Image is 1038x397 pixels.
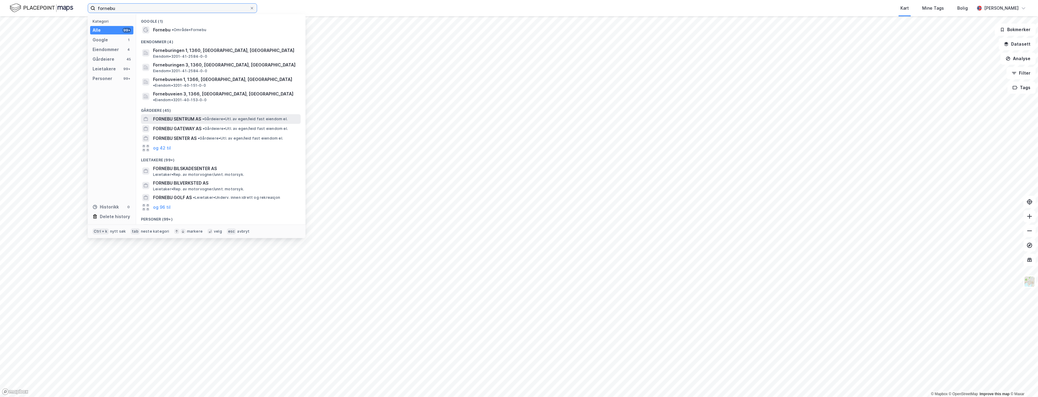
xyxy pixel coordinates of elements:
div: 1 [126,37,131,42]
span: FORNEBU BILVERKSTED AS [153,179,298,187]
button: og 42 til [153,144,171,152]
div: neste kategori [141,229,169,234]
div: 4 [126,47,131,52]
div: Mine Tags [922,5,944,12]
div: Leietakere [93,65,116,73]
div: [PERSON_NAME] [984,5,1019,12]
span: Eiendom • 3201-41-2584-0-0 [153,69,207,73]
span: Eiendom • 3201-40-153-0-0 [153,98,207,102]
img: logo.f888ab2527a4732fd821a326f86c7f29.svg [10,3,73,13]
div: Personer (99+) [136,212,305,223]
a: Mapbox [931,392,948,396]
span: Forneburingen 1, 1360, [GEOGRAPHIC_DATA], [GEOGRAPHIC_DATA] [153,47,298,54]
span: FORNEBU GATEWAY AS [153,125,201,132]
div: Delete history [100,213,130,220]
div: Personer [93,75,112,82]
img: Z [1024,276,1035,287]
div: Gårdeiere (45) [136,103,305,114]
span: Fornebuveien 3, 1366, [GEOGRAPHIC_DATA], [GEOGRAPHIC_DATA] [153,90,293,98]
span: FORNEBU BILSKADESENTER AS [153,165,298,172]
div: avbryt [237,229,250,234]
a: Improve this map [980,392,1010,396]
span: Gårdeiere • Utl. av egen/leid fast eiendom el. [202,117,288,121]
button: Tags [1007,82,1036,94]
div: 99+ [122,76,131,81]
span: Område • Fornebu [172,27,206,32]
span: • [153,83,155,88]
span: • [203,126,204,131]
button: Datasett [999,38,1036,50]
div: velg [214,229,222,234]
span: Gårdeiere • Utl. av egen/leid fast eiendom el. [203,126,288,131]
div: esc [227,228,236,234]
span: • [198,136,200,140]
span: Gårdeiere • Utl. av egen/leid fast eiendom el. [198,136,283,141]
span: • [202,117,204,121]
div: 99+ [122,28,131,33]
div: Kart [900,5,909,12]
span: Eiendom • 3201-40-151-0-0 [153,83,206,88]
div: Kategori [93,19,133,24]
div: Google (1) [136,14,305,25]
button: Filter [1007,67,1036,79]
a: Mapbox homepage [2,388,28,395]
span: • [153,98,155,102]
iframe: Chat Widget [1008,368,1038,397]
span: FORNEBU SENTRUM AS [153,115,201,123]
span: Fornebu [153,26,171,34]
span: Leietaker • Rep. av motorvogner/unnt. motorsyk. [153,187,244,192]
div: Google [93,36,108,44]
div: 99+ [122,66,131,71]
span: • [172,27,174,32]
div: Leietakere (99+) [136,153,305,164]
div: Historikk [93,203,119,211]
div: Eiendommer [93,46,119,53]
a: OpenStreetMap [949,392,978,396]
span: FORNEBU GOLF AS [153,194,192,201]
div: nytt søk [110,229,126,234]
div: Gårdeiere [93,56,114,63]
div: tab [131,228,140,234]
button: og 96 til [153,204,171,211]
span: Eiendom • 3201-41-2584-0-0 [153,54,207,59]
span: Leietaker • Underv. innen idrett og rekreasjon [193,195,280,200]
div: Ctrl + k [93,228,109,234]
span: FORNEBU SENTER AS [153,135,197,142]
input: Søk på adresse, matrikkel, gårdeiere, leietakere eller personer [95,4,250,13]
button: Analyse [1000,53,1036,65]
div: 0 [126,205,131,209]
span: • [193,195,195,200]
div: Eiendommer (4) [136,35,305,46]
div: Alle [93,27,101,34]
button: Bokmerker [995,24,1036,36]
div: 45 [126,57,131,62]
span: Forneburingen 3, 1360, [GEOGRAPHIC_DATA], [GEOGRAPHIC_DATA] [153,61,298,69]
div: Bolig [957,5,968,12]
div: markere [187,229,203,234]
span: Leietaker • Rep. av motorvogner/unnt. motorsyk. [153,172,244,177]
span: Fornebuveien 1, 1366, [GEOGRAPHIC_DATA], [GEOGRAPHIC_DATA] [153,76,292,83]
